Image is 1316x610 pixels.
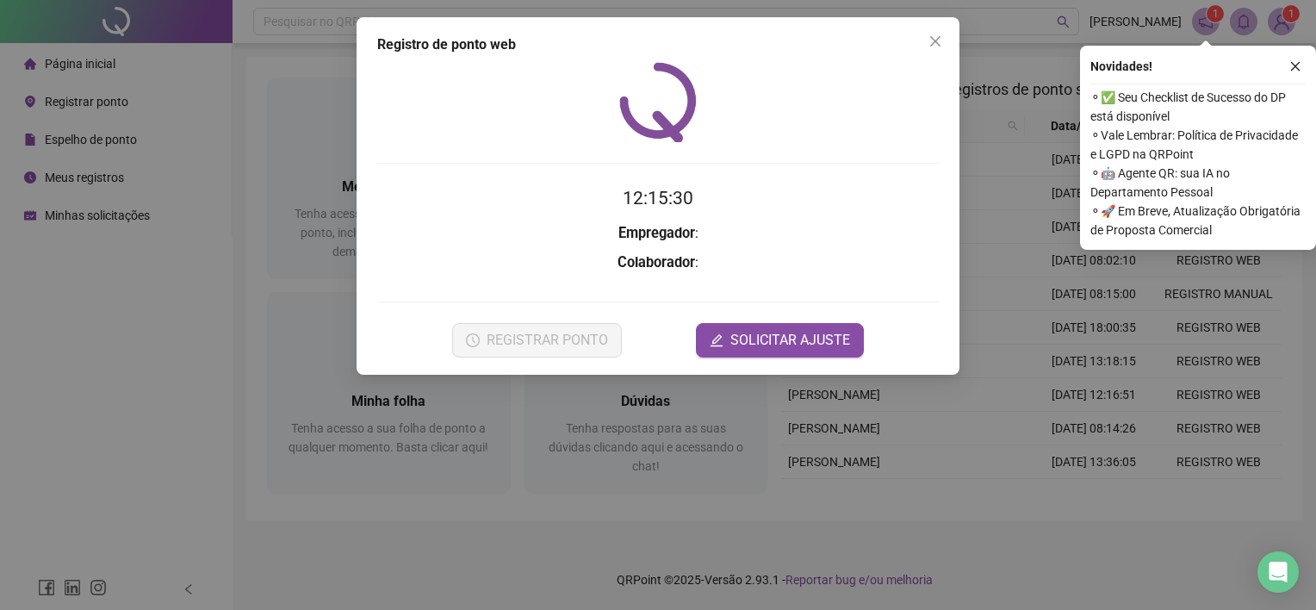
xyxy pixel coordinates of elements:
[618,254,695,271] strong: Colaborador
[730,330,850,351] span: SOLICITAR AJUSTE
[928,34,942,48] span: close
[618,225,695,241] strong: Empregador
[1090,57,1152,76] span: Novidades !
[452,323,622,358] button: REGISTRAR PONTO
[1090,202,1306,240] span: ⚬ 🚀 Em Breve, Atualização Obrigatória de Proposta Comercial
[1090,164,1306,202] span: ⚬ 🤖 Agente QR: sua IA no Departamento Pessoal
[623,188,693,209] time: 12:15:30
[377,34,939,55] div: Registro de ponto web
[377,252,939,274] h3: :
[1257,551,1299,593] div: Open Intercom Messenger
[710,333,723,347] span: edit
[1090,88,1306,126] span: ⚬ ✅ Seu Checklist de Sucesso do DP está disponível
[696,323,864,358] button: editSOLICITAR AJUSTE
[377,222,939,245] h3: :
[922,28,949,55] button: Close
[619,62,697,142] img: QRPoint
[1090,126,1306,164] span: ⚬ Vale Lembrar: Política de Privacidade e LGPD na QRPoint
[1289,60,1301,72] span: close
